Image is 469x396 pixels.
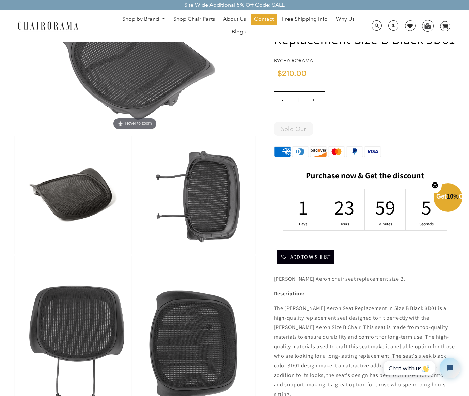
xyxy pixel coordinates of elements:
a: Shop Chair Parts [170,14,218,25]
div: Get10%OffClose teaser [434,184,462,212]
p: [PERSON_NAME] Aeron chair seat replacement size B. [274,274,456,284]
span: Blogs [232,28,246,35]
a: Hover to zoom [33,59,237,67]
div: Seconds [422,221,431,227]
a: About Us [220,14,249,25]
button: Close teaser [428,178,442,193]
a: Shop by Brand [119,14,169,25]
span: About Us [223,16,246,23]
img: Herman Miller Aeron Seat Replacement Size B Black 3D01 - chairorama [15,136,131,254]
span: Why Us [336,16,355,23]
div: 1 [299,194,308,220]
strong: Description: [274,290,305,297]
span: $210.00 [277,70,307,78]
a: Contact [251,14,277,25]
nav: DesktopNavigation [111,14,366,39]
img: Herman Miller Aeron Seat Replacement Size B Black 3D01 - chairorama [138,136,255,254]
a: Free Shipping Info [279,14,331,25]
span: 10% [447,193,459,200]
a: chairorama [280,58,313,64]
input: - [274,92,291,108]
span: Contact [254,16,274,23]
span: Add To Wishlist [290,253,331,261]
span: Sold Out [281,125,306,133]
iframe: Tidio Chat [376,352,466,384]
img: chairorama [14,20,82,32]
button: Sold Out [274,122,313,136]
div: 23 [340,194,349,220]
a: Why Us [332,14,358,25]
div: Days [299,221,308,227]
div: Hours [340,221,349,227]
button: Add To Wishlist [277,250,334,264]
a: Blogs [228,26,249,37]
input: + [306,92,322,108]
div: Minutes [381,221,390,227]
span: Shop Chair Parts [173,16,215,23]
span: Free Shipping Info [282,16,328,23]
div: 59 [381,194,390,220]
h2: Purchase now & Get the discount [274,171,456,184]
img: WhatsApp_Image_2024-07-12_at_16.23.01.webp [422,20,433,31]
div: 5 [422,194,431,220]
span: Get Off [436,193,468,200]
h4: by [274,58,456,64]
